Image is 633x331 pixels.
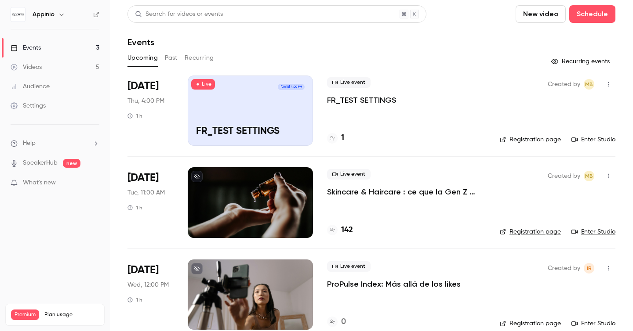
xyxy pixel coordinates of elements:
[127,37,154,47] h1: Events
[44,311,99,318] span: Plan usage
[327,261,371,272] span: Live event
[11,63,42,72] div: Videos
[23,178,56,187] span: What's new
[11,82,50,91] div: Audience
[327,77,371,88] span: Live event
[127,263,159,277] span: [DATE]
[571,227,615,236] a: Enter Studio
[327,132,344,144] a: 1
[548,79,580,90] span: Created by
[11,7,25,22] img: Appinio
[127,204,142,211] div: 1 h
[135,10,223,19] div: Search for videos or events
[33,10,55,19] h6: Appinio
[63,159,80,168] span: new
[500,319,561,328] a: Registration page
[11,101,46,110] div: Settings
[11,139,99,148] li: help-dropdown-opener
[547,54,615,68] button: Recurring events
[548,171,580,181] span: Created by
[127,259,174,330] div: Sep 17 Wed, 12:00 PM (Europe/Madrid)
[127,112,142,119] div: 1 h
[127,167,174,237] div: Sep 9 Tue, 11:00 AM (Europe/Paris)
[127,97,164,105] span: Thu, 4:00 PM
[11,309,39,320] span: Premium
[165,51,178,65] button: Past
[23,139,36,148] span: Help
[585,79,593,90] span: MB
[327,169,371,180] span: Live event
[23,158,58,168] a: SpeakerHub
[127,76,174,146] div: Sep 4 Thu, 3:00 PM (Europe/Lisbon)
[548,263,580,273] span: Created by
[500,135,561,144] a: Registration page
[127,171,159,185] span: [DATE]
[500,227,561,236] a: Registration page
[327,187,486,197] a: Skincare & Haircare : ce que la Gen Z attend vraiment des marques
[11,43,41,52] div: Events
[341,132,344,144] h4: 1
[191,79,215,90] span: Live
[185,51,214,65] button: Recurring
[327,224,353,236] a: 142
[327,316,346,328] a: 0
[127,51,158,65] button: Upcoming
[587,263,592,273] span: IR
[327,279,461,289] a: ProPulse Index: Más allá de los likes
[585,171,593,181] span: MB
[127,188,165,197] span: Tue, 11:00 AM
[196,126,305,137] p: FR_TEST SETTINGS
[127,281,169,289] span: Wed, 12:00 PM
[569,5,615,23] button: Schedule
[516,5,566,23] button: New video
[327,95,396,105] a: FR_TEST SETTINGS
[127,79,159,93] span: [DATE]
[341,224,353,236] h4: 142
[584,263,594,273] span: Isabella Rentería Berrospe
[571,135,615,144] a: Enter Studio
[584,79,594,90] span: Margot Bres
[584,171,594,181] span: Margot Bres
[188,76,313,146] a: FR_TEST SETTINGSAppinio[DATE] 4:00 PMFR_TEST SETTINGS
[127,296,142,303] div: 1 h
[341,316,346,328] h4: 0
[571,319,615,328] a: Enter Studio
[278,84,304,90] span: [DATE] 4:00 PM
